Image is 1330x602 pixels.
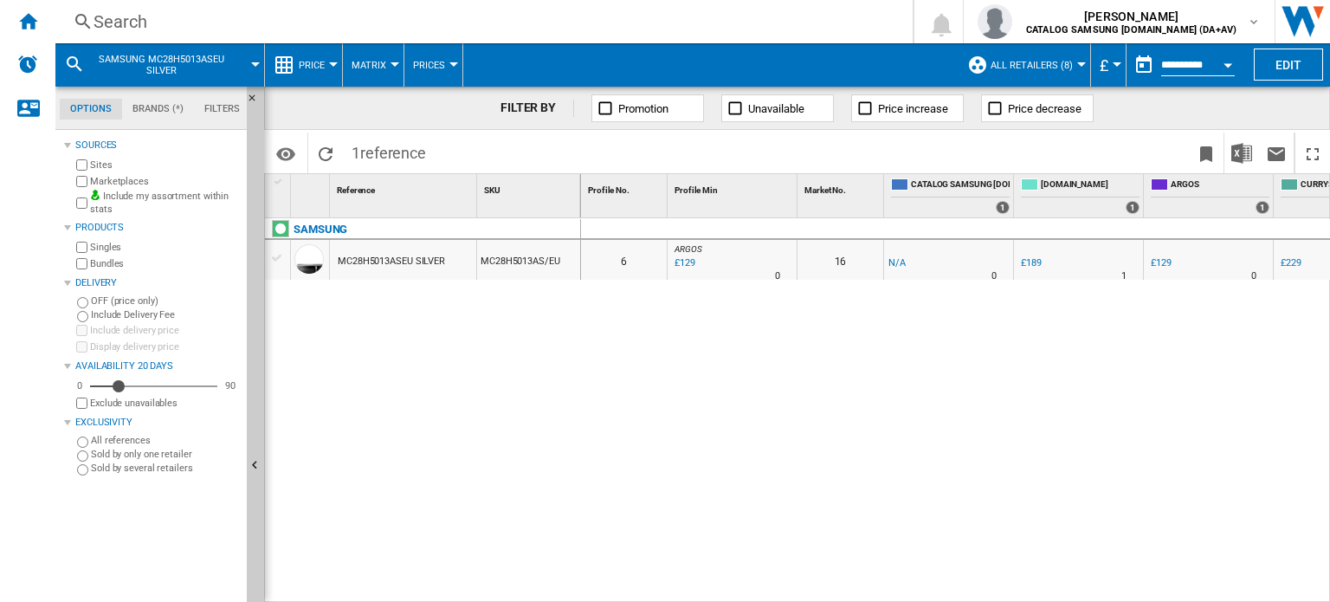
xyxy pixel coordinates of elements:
[90,159,240,172] label: Sites
[94,10,868,34] div: Search
[1091,43,1127,87] md-menu: Currency
[75,276,240,290] div: Delivery
[76,242,87,253] input: Singles
[1021,257,1042,269] div: £189
[1259,133,1294,173] button: Send this report by email
[221,379,240,392] div: 90
[75,416,240,430] div: Exclusivity
[1017,174,1143,217] div: [DOMAIN_NAME] 1 offers sold by AO.COM
[338,242,445,282] div: MC28H5013ASEU SILVER
[76,159,87,171] input: Sites
[618,102,668,115] span: Promotion
[1008,102,1081,115] span: Price decrease
[1026,24,1236,36] b: CATALOG SAMSUNG [DOMAIN_NAME] (DA+AV)
[1100,56,1108,74] span: £
[675,185,718,195] span: Profile Min
[90,324,240,337] label: Include delivery price
[77,437,88,448] input: All references
[90,257,240,270] label: Bundles
[991,60,1073,71] span: All Retailers (8)
[978,4,1012,39] img: profile.jpg
[1126,201,1140,214] div: 1 offers sold by AO.COM
[360,144,426,162] span: reference
[90,190,240,217] label: Include my assortment within stats
[911,178,1010,193] span: CATALOG SAMSUNG [DOMAIN_NAME] (DA+AV)
[1127,48,1161,82] button: md-calendar
[584,174,667,201] div: Profile No. Sort None
[888,174,1013,217] div: CATALOG SAMSUNG [DOMAIN_NAME] (DA+AV) 1 offers sold by CATALOG SAMSUNG UK.IE (DA+AV)
[91,462,240,475] label: Sold by several retailers
[92,54,231,76] span: SAMSUNG MC28H5013ASEU SILVER
[247,87,268,118] button: Hide
[1151,257,1172,269] div: £129
[878,102,948,115] span: Price increase
[967,43,1081,87] div: All Retailers (8)
[299,43,333,87] button: Price
[484,185,500,195] span: SKU
[584,174,667,201] div: Sort None
[721,94,834,122] button: Unavailable
[1026,8,1236,25] span: [PERSON_NAME]
[851,94,964,122] button: Price increase
[90,241,240,254] label: Singles
[1254,49,1323,81] button: Edit
[588,185,629,195] span: Profile No.
[75,221,240,235] div: Products
[1171,178,1269,193] span: ARGOS
[76,192,87,214] input: Include my assortment within stats
[352,60,386,71] span: Matrix
[308,133,343,173] button: Reload
[581,240,667,280] div: 6
[1231,143,1252,164] img: excel-24x24.png
[76,398,87,409] input: Display delivery price
[991,268,997,285] div: Delivery Time : 0 day
[1189,133,1223,173] button: Bookmark this report
[1148,255,1172,272] div: £129
[91,308,240,321] label: Include Delivery Fee
[413,60,445,71] span: Prices
[996,201,1010,214] div: 1 offers sold by CATALOG SAMSUNG UK.IE (DA+AV)
[90,175,240,188] label: Marketplaces
[194,99,250,120] md-tab-item: Filters
[91,434,240,447] label: All references
[333,174,476,201] div: Reference Sort None
[1212,47,1243,78] button: Open calendar
[77,297,88,308] input: OFF (price only)
[675,244,702,254] span: ARGOS
[1278,255,1301,272] div: £229
[748,102,804,115] span: Unavailable
[17,54,38,74] img: alerts-logo.svg
[90,340,240,353] label: Display delivery price
[1251,268,1256,285] div: Delivery Time : 0 day
[268,138,303,169] button: Options
[64,43,255,87] div: SAMSUNG MC28H5013ASEU SILVER
[333,174,476,201] div: Sort None
[294,174,329,201] div: Sort None
[337,185,375,195] span: Reference
[481,174,580,201] div: Sort None
[1100,43,1117,87] button: £
[1018,255,1042,272] div: £189
[122,99,194,120] md-tab-item: Brands (*)
[90,378,217,395] md-slider: Availability
[91,295,240,307] label: OFF (price only)
[90,190,100,200] img: mysite-bg-18x18.png
[1121,268,1127,285] div: Delivery Time : 1 day
[91,448,240,461] label: Sold by only one retailer
[500,100,574,117] div: FILTER BY
[352,43,395,87] button: Matrix
[77,450,88,462] input: Sold by only one retailer
[1256,201,1269,214] div: 1 offers sold by ARGOS
[477,240,580,280] div: MC28H5013AS/EU
[1147,174,1273,217] div: ARGOS 1 offers sold by ARGOS
[591,94,704,122] button: Promotion
[801,174,883,201] div: Sort None
[60,99,122,120] md-tab-item: Options
[274,43,333,87] div: Price
[76,325,87,336] input: Include delivery price
[481,174,580,201] div: SKU Sort None
[75,139,240,152] div: Sources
